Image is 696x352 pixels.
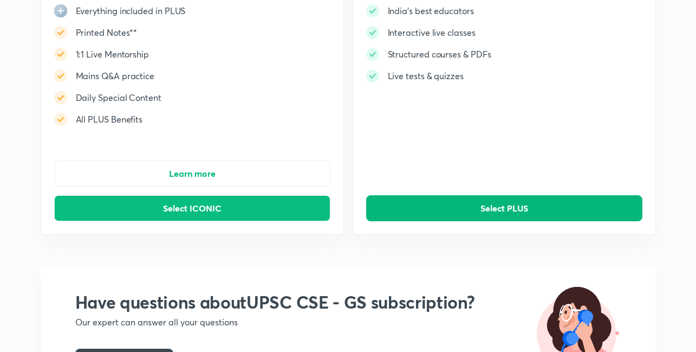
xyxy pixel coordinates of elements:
h5: All PLUS Benefits [76,113,143,126]
img: - [54,69,67,82]
img: - [54,91,67,104]
h5: Structured courses & PDFs [388,48,491,61]
h5: Everything included in PLUS [76,4,186,17]
p: Our expert can answer all your questions [75,317,475,327]
h5: India's best educators [388,4,474,17]
img: - [366,4,379,17]
img: - [54,113,67,126]
button: Learn more [54,161,330,187]
h5: Daily Special Content [76,91,161,104]
img: - [366,26,379,39]
h5: 1:1 Live Mentorship [76,48,149,61]
img: - [366,48,379,61]
img: - [366,69,379,82]
h2: Have questions about UPSC CSE - GS subscription? [75,291,475,313]
img: - [54,26,67,39]
h5: Printed Notes** [76,26,138,39]
span: Select ICONIC [163,203,222,214]
span: Learn more [169,168,216,179]
button: Select ICONIC [54,195,330,221]
h5: Live tests & quizzes [388,69,464,82]
h5: Interactive live classes [388,26,476,39]
h5: Mains Q&A practice [76,69,155,82]
span: Select PLUS [480,203,528,214]
button: Select PLUS [366,195,642,221]
img: - [54,48,67,61]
